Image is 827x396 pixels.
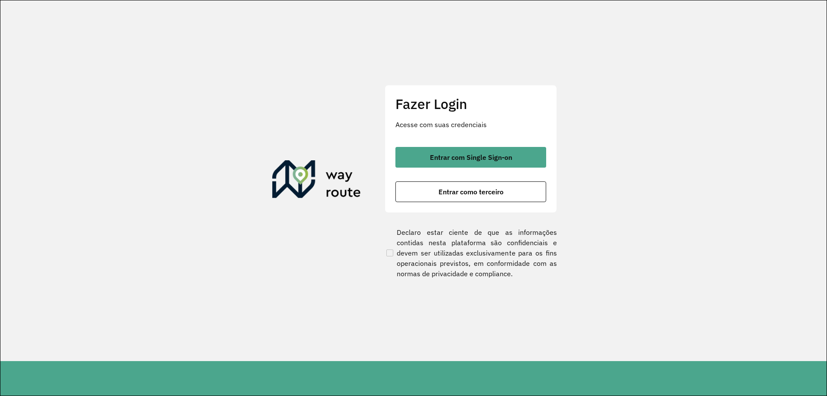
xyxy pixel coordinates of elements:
img: Roteirizador AmbevTech [272,160,361,202]
h2: Fazer Login [395,96,546,112]
span: Entrar com Single Sign-on [430,154,512,161]
button: button [395,181,546,202]
label: Declaro estar ciente de que as informações contidas nesta plataforma são confidenciais e devem se... [385,227,557,279]
span: Entrar como terceiro [438,188,504,195]
button: button [395,147,546,168]
p: Acesse com suas credenciais [395,119,546,130]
